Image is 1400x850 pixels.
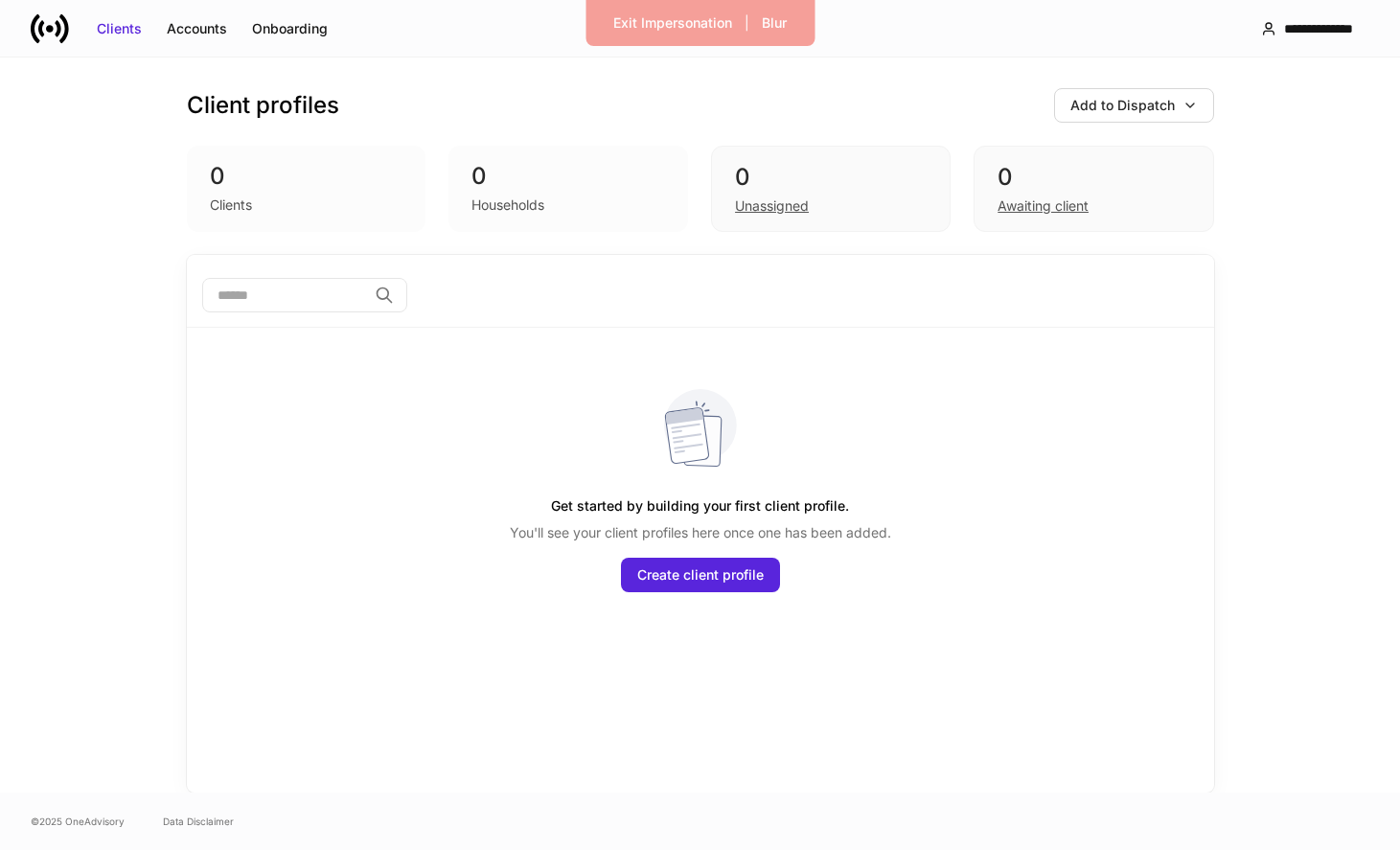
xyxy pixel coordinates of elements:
div: Exit Impersonation [613,13,732,33]
div: Clients [97,19,142,38]
button: Blur [749,8,799,38]
div: Unassigned [735,196,809,216]
h3: Client profiles [187,90,339,121]
button: Add to Dispatch [1054,88,1214,123]
a: Data Disclaimer [163,814,234,829]
button: Accounts [154,13,240,44]
div: 0 [210,161,403,192]
div: 0 [998,162,1189,193]
button: Onboarding [240,13,340,44]
button: Exit Impersonation [601,8,745,38]
div: Blur [762,13,787,33]
button: Create client profile [621,558,780,592]
div: Onboarding [252,19,328,38]
div: 0 [471,161,665,192]
h5: Get started by building your first client profile. [551,489,849,523]
div: Accounts [167,19,227,38]
div: Create client profile [637,565,764,585]
p: You'll see your client profiles here once one has been added. [510,523,891,542]
div: Clients [210,195,252,215]
div: Households [471,195,544,215]
div: 0Awaiting client [974,146,1213,232]
div: 0Unassigned [711,146,951,232]
div: Awaiting client [998,196,1089,216]
div: 0 [735,162,927,193]
span: © 2025 OneAdvisory [31,814,125,829]
div: Add to Dispatch [1070,96,1175,115]
button: Clients [84,13,154,44]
